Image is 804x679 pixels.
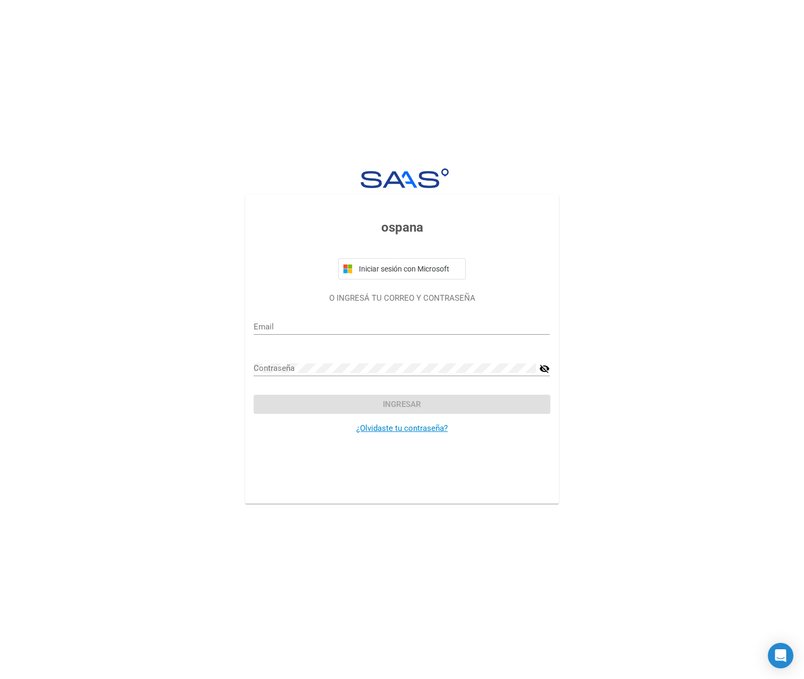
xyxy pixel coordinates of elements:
[539,362,550,375] mat-icon: visibility_off
[357,265,461,273] span: Iniciar sesión con Microsoft
[254,395,550,414] button: Ingresar
[356,423,448,433] a: ¿Olvidaste tu contraseña?
[338,258,466,279] button: Iniciar sesión con Microsoft
[254,218,550,237] h3: ospana
[768,643,793,668] div: Open Intercom Messenger
[383,400,421,409] span: Ingresar
[254,292,550,304] p: O INGRESÁ TU CORREO Y CONTRASEÑA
